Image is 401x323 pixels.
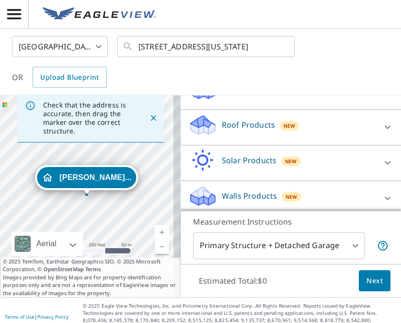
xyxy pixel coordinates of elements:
div: Aerial [34,232,59,256]
img: EV Logo [43,7,156,22]
a: Current Level 17, Zoom Out [155,239,169,254]
p: | [5,314,69,320]
a: Terms [85,265,101,273]
p: Roof Products [222,119,275,131]
div: Solar ProductsNew [188,149,393,177]
button: Close [147,112,160,124]
p: Check that the address is accurate, then drag the marker over the correct structure. [43,101,132,135]
span: Your report will include the primary structure and a detached garage if one exists. [377,240,389,251]
span: New [286,193,298,201]
div: Aerial [11,232,83,256]
div: OR [12,67,107,88]
a: Upload Blueprint [33,67,106,88]
a: Privacy Policy [37,313,69,320]
span: New [284,122,296,130]
span: © 2025 TomTom, Earthstar Geographics SIO, © 2025 Microsoft Corporation, © [3,258,178,274]
p: Walls Products [222,190,277,202]
div: Primary Structure + Detached Garage [193,232,365,259]
span: [PERSON_NAME]... [59,174,131,181]
span: Upload Blueprint [40,72,99,84]
a: OpenStreetMap [44,265,84,273]
input: Search by address or latitude-longitude [138,33,275,60]
p: Solar Products [222,155,276,166]
p: Estimated Total: $0 [191,270,275,291]
span: Next [367,275,383,287]
span: New [285,157,297,165]
p: Measurement Instructions [193,216,389,227]
div: Walls ProductsNew [188,185,393,212]
a: EV Logo [37,1,161,27]
button: Next [359,270,390,292]
a: Terms of Use [5,313,34,320]
div: Dropped pin, building Marcus Fitts , Residential property, 1117 Bellevue St SE Washington, DC 20032 [35,165,138,195]
div: Roof ProductsNew [188,114,393,141]
div: [GEOGRAPHIC_DATA] [12,33,108,60]
a: Current Level 17, Zoom In [155,225,169,239]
